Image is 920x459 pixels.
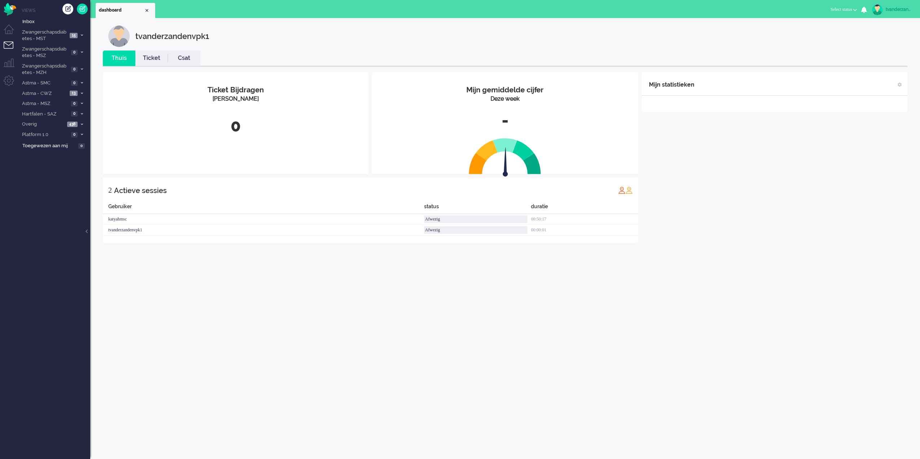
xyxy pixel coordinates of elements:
[378,95,632,103] div: Deze week
[135,54,168,62] a: Ticket
[886,6,913,13] div: tvanderzandenvpk1
[103,225,424,236] div: tvanderzandenvpk1
[618,187,625,194] img: profile_red.svg
[108,183,112,197] div: 2
[625,187,633,194] img: profile_orange.svg
[378,85,632,95] div: Mijn gemiddelde cijfer
[826,4,861,15] button: Select status
[71,101,78,106] span: 0
[103,54,135,62] a: Thuis
[96,3,155,18] li: Dashboard
[21,29,67,42] span: Zwangerschapsdiabetes - MST
[490,147,521,178] img: arrow.svg
[826,2,861,18] li: Select status
[168,54,200,62] a: Csat
[71,50,78,55] span: 0
[22,143,76,149] span: Toegewezen aan mij
[531,214,638,225] div: 00:50:17
[135,51,168,66] li: Ticket
[21,131,69,138] span: Platform 1.0
[21,80,69,87] span: Astma - SMC
[649,78,694,92] div: Mijn statistieken
[21,100,69,107] span: Astma - MSZ
[830,7,852,12] span: Select status
[21,121,65,128] span: Overig
[21,111,69,118] span: Hartfalen - SAZ
[4,5,16,10] a: Omnidesk
[4,75,20,92] li: Admin menu
[77,4,88,14] a: Quick Ticket
[103,203,424,214] div: Gebruiker
[424,215,528,223] div: Afwezig
[22,7,90,13] li: Views
[21,141,90,149] a: Toegewezen aan mij 0
[21,17,90,25] a: Inbox
[424,203,531,214] div: status
[108,25,130,47] img: customer.svg
[67,122,78,127] span: 438
[103,214,424,225] div: katyahmsc
[103,51,135,66] li: Thuis
[378,109,632,132] div: -
[871,4,913,15] a: tvanderzandenvpk1
[424,226,528,234] div: Afwezig
[108,114,363,138] div: 0
[469,138,541,174] img: semi_circle.svg
[21,90,67,97] span: Astma - CWZ
[70,33,78,38] span: 15
[71,80,78,86] span: 0
[4,58,20,75] li: Supervisor menu
[71,111,78,117] span: 0
[21,46,69,59] span: Zwangerschapsdiabetes - MSZ
[108,95,363,103] div: [PERSON_NAME]
[4,3,16,16] img: flow_omnibird.svg
[4,41,20,58] li: Tickets menu
[135,25,209,47] div: tvanderzandenvpk1
[71,132,78,137] span: 0
[108,85,363,95] div: Ticket Bijdragen
[70,91,78,96] span: 13
[99,7,144,13] span: dashboard
[114,183,167,198] div: Actieve sessies
[144,8,150,13] div: Close tab
[168,51,200,66] li: Csat
[78,143,85,149] span: 0
[4,25,20,41] li: Dashboard menu
[71,67,78,72] span: 0
[21,63,69,76] span: Zwangerschapsdiabetes - MZH
[531,225,638,236] div: 00:00:01
[62,4,73,14] div: Creëer ticket
[22,18,90,25] span: Inbox
[872,4,883,15] img: avatar
[531,203,638,214] div: duratie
